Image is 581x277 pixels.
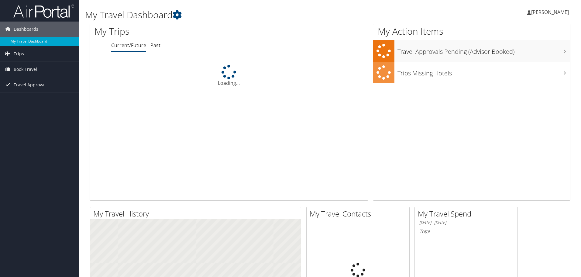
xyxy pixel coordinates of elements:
span: [PERSON_NAME] [531,9,569,16]
h1: My Trips [95,25,248,38]
a: Past [150,42,160,49]
a: Travel Approvals Pending (Advisor Booked) [373,40,570,62]
span: Travel Approval [14,77,46,92]
h1: My Action Items [373,25,570,38]
a: Current/Future [111,42,146,49]
h2: My Travel Spend [418,209,517,219]
h3: Trips Missing Hotels [397,66,570,78]
span: Dashboards [14,22,38,37]
div: Loading... [90,65,368,87]
a: [PERSON_NAME] [527,3,575,21]
span: Trips [14,46,24,61]
h6: [DATE] - [DATE] [419,220,513,226]
h2: My Travel Contacts [310,209,409,219]
a: Trips Missing Hotels [373,62,570,83]
img: airportal-logo.png [13,4,74,18]
h3: Travel Approvals Pending (Advisor Booked) [397,44,570,56]
span: Book Travel [14,62,37,77]
h6: Total [419,228,513,235]
h2: My Travel History [93,209,301,219]
h1: My Travel Dashboard [85,9,412,21]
